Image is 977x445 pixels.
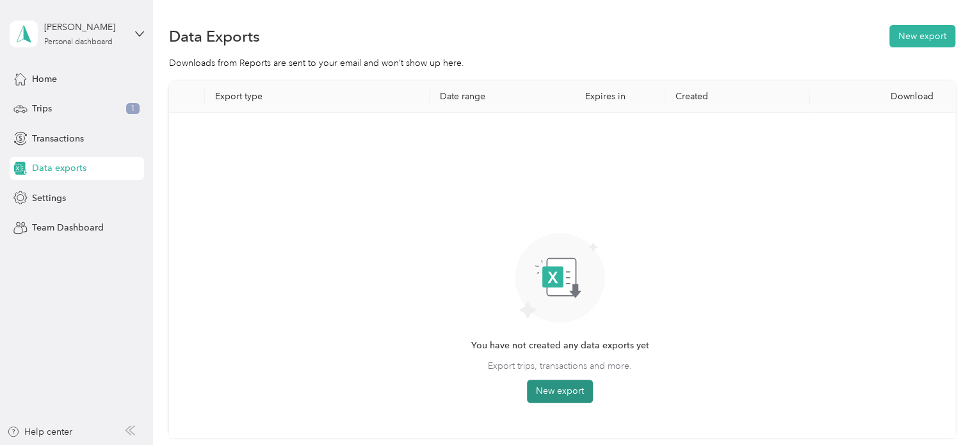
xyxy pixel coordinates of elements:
div: Downloads from Reports are sent to your email and won’t show up here. [169,56,955,70]
th: Date range [430,81,574,113]
button: New export [527,380,593,403]
span: Data exports [32,161,86,175]
button: New export [889,25,955,47]
div: Download [820,91,944,102]
span: Home [32,72,57,86]
th: Expires in [574,81,665,113]
iframe: Everlance-gr Chat Button Frame [905,373,977,445]
div: [PERSON_NAME] [44,20,124,34]
th: Export type [205,81,430,113]
span: Export trips, transactions and more. [488,359,632,373]
span: Transactions [32,132,84,145]
span: Team Dashboard [32,221,104,234]
span: Trips [32,102,52,115]
span: 1 [126,103,140,115]
span: Settings [32,191,66,205]
h1: Data Exports [169,29,260,43]
th: Created [665,81,810,113]
div: Personal dashboard [44,38,113,46]
span: You have not created any data exports yet [471,339,649,353]
button: Help center [7,425,72,439]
